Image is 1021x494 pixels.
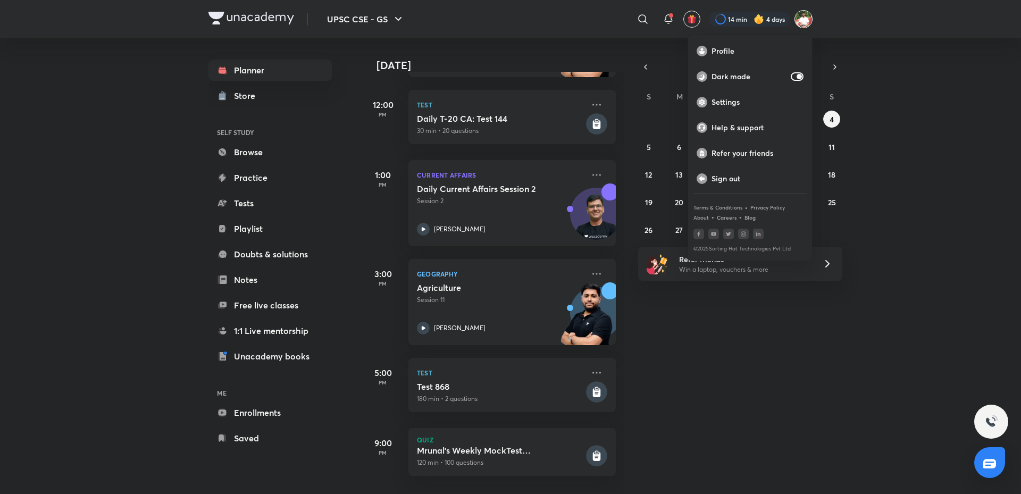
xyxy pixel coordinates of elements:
p: Profile [712,46,804,56]
a: Terms & Conditions [693,204,742,211]
p: Help & support [712,123,804,132]
a: Settings [688,89,812,115]
p: Settings [712,97,804,107]
p: Sign out [712,174,804,183]
div: • [711,212,715,222]
a: Blog [744,214,756,221]
a: Refer your friends [688,140,812,166]
a: Help & support [688,115,812,140]
a: About [693,214,709,221]
a: Careers [717,214,737,221]
a: Privacy Policy [750,204,785,211]
div: • [739,212,742,222]
a: Profile [688,38,812,64]
div: • [744,203,748,212]
p: Refer your friends [712,148,804,158]
p: Dark mode [712,72,786,81]
p: © 2025 Sorting Hat Technologies Pvt Ltd [693,246,807,252]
